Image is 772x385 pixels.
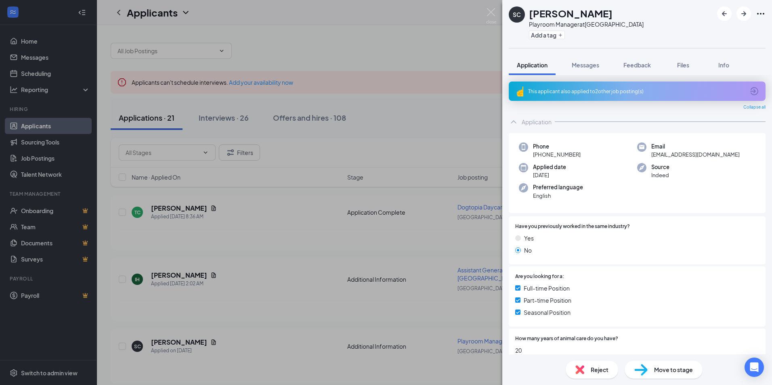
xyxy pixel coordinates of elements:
[677,61,689,69] span: Files
[524,308,571,317] span: Seasonal Position
[515,335,618,343] span: How many years of animal care do you have?
[515,346,759,355] span: 20
[515,273,564,280] span: Are you looking for a:
[529,6,613,20] h1: [PERSON_NAME]
[513,10,521,19] div: SC
[533,163,566,171] span: Applied date
[651,142,740,151] span: Email
[720,9,729,19] svg: ArrowLeftNew
[739,9,749,19] svg: ArrowRight
[529,31,565,39] button: PlusAdd a tag
[718,61,729,69] span: Info
[651,171,669,179] span: Indeed
[756,9,766,19] svg: Ellipses
[749,86,759,96] svg: ArrowCircle
[524,296,571,305] span: Part-time Position
[533,142,581,151] span: Phone
[558,33,563,38] svg: Plus
[524,284,570,293] span: Full-time Position
[654,365,693,374] span: Move to stage
[533,183,583,191] span: Preferred language
[515,223,630,230] span: Have you previously worked in the same industry?
[533,151,581,159] span: [PHONE_NUMBER]
[572,61,599,69] span: Messages
[623,61,651,69] span: Feedback
[524,246,532,255] span: No
[524,234,534,243] span: Yes
[717,6,732,21] button: ArrowLeftNew
[522,118,552,126] div: Application
[529,20,644,28] div: Playroom Manager at [GEOGRAPHIC_DATA]
[745,358,764,377] div: Open Intercom Messenger
[591,365,608,374] span: Reject
[651,163,669,171] span: Source
[743,104,766,111] span: Collapse all
[736,6,751,21] button: ArrowRight
[533,192,583,200] span: English
[651,151,740,159] span: [EMAIL_ADDRESS][DOMAIN_NAME]
[517,61,548,69] span: Application
[509,117,518,127] svg: ChevronUp
[533,171,566,179] span: [DATE]
[528,88,745,95] div: This applicant also applied to 2 other job posting(s)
